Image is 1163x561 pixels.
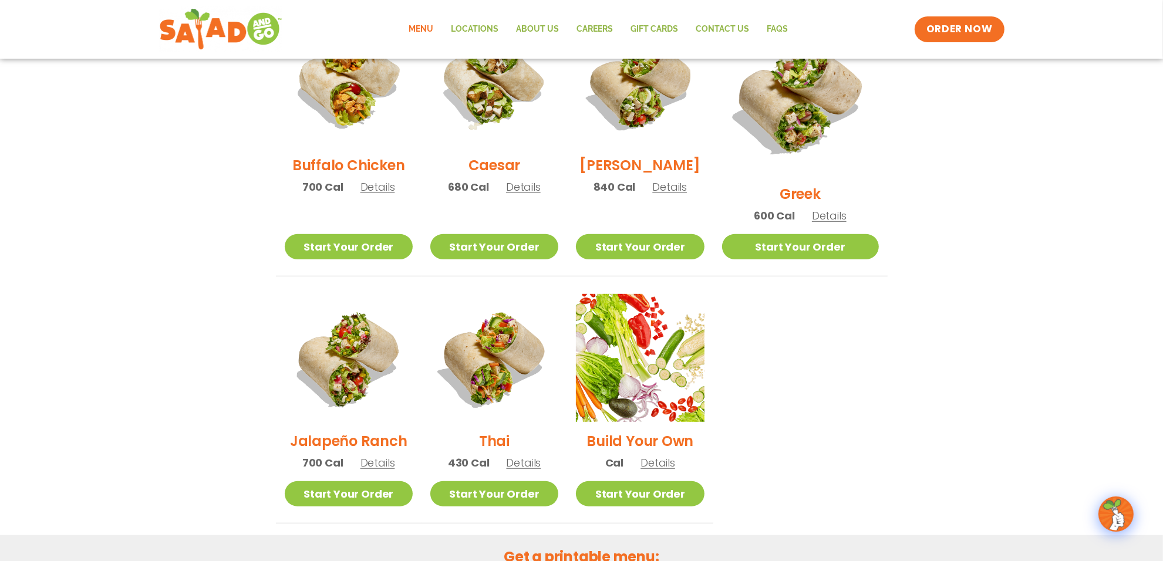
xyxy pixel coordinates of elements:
[652,180,687,194] span: Details
[1100,498,1132,530] img: wpChatIcon
[915,16,1004,42] a: ORDER NOW
[759,16,797,43] a: FAQs
[576,234,704,259] a: Start Your Order
[605,455,623,471] span: Cal
[506,180,541,194] span: Details
[285,234,413,259] a: Start Your Order
[576,481,704,506] a: Start Your Order
[812,208,847,223] span: Details
[468,155,521,175] h2: Caesar
[780,184,821,204] h2: Greek
[360,455,395,470] span: Details
[400,16,443,43] a: Menu
[302,179,343,195] span: 700 Cal
[722,18,879,175] img: Product photo for Greek Wrap
[641,455,675,470] span: Details
[576,18,704,146] img: Product photo for Cobb Wrap
[508,16,568,43] a: About Us
[722,234,879,259] a: Start Your Order
[443,16,508,43] a: Locations
[754,208,795,224] span: 600 Cal
[285,481,413,506] a: Start Your Order
[479,431,510,451] h2: Thai
[430,18,558,146] img: Product photo for Caesar Wrap
[448,179,489,195] span: 680 Cal
[430,294,558,422] img: Product photo for Thai Wrap
[579,155,700,175] h2: [PERSON_NAME]
[587,431,694,451] h2: Build Your Own
[448,455,490,471] span: 430 Cal
[926,22,992,36] span: ORDER NOW
[568,16,622,43] a: Careers
[430,234,558,259] a: Start Your Order
[622,16,687,43] a: GIFT CARDS
[159,6,283,53] img: new-SAG-logo-768×292
[292,155,404,175] h2: Buffalo Chicken
[687,16,759,43] a: Contact Us
[576,294,704,422] img: Product photo for Build Your Own
[302,455,343,471] span: 700 Cal
[594,179,636,195] span: 840 Cal
[430,481,558,506] a: Start Your Order
[290,431,407,451] h2: Jalapeño Ranch
[285,18,413,146] img: Product photo for Buffalo Chicken Wrap
[507,455,541,470] span: Details
[360,180,395,194] span: Details
[400,16,797,43] nav: Menu
[285,294,413,422] img: Product photo for Jalapeño Ranch Wrap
